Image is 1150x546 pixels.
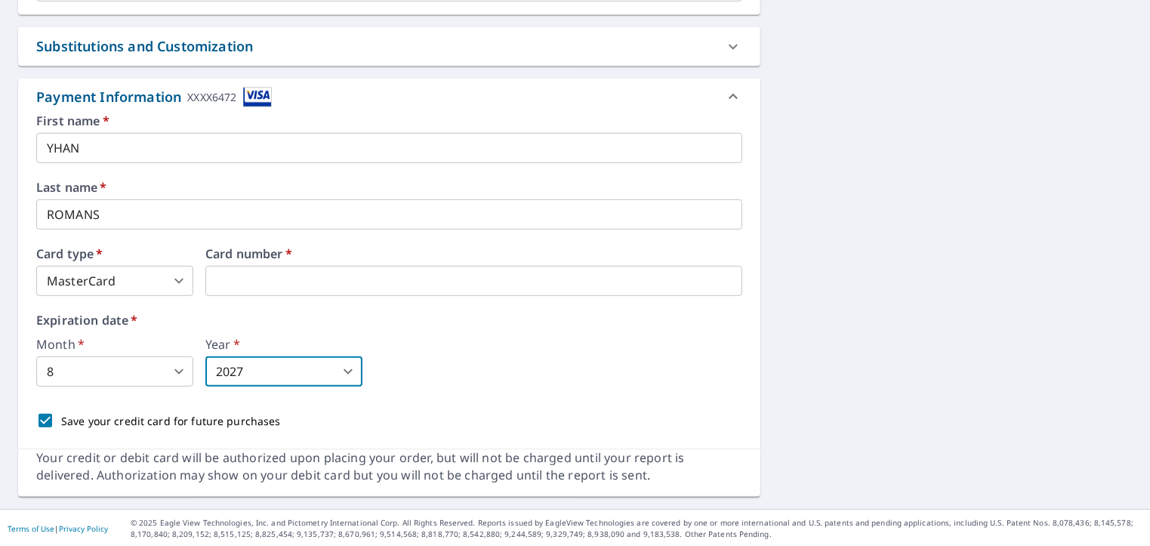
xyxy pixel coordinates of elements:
label: Expiration date [36,314,742,326]
div: Substitutions and Customization [36,36,253,57]
a: Terms of Use [8,523,54,534]
img: cardImage [243,87,272,107]
label: First name [36,115,742,127]
label: Year [205,338,362,350]
div: XXXX6472 [187,87,236,107]
p: © 2025 Eagle View Technologies, Inc. and Pictometry International Corp. All Rights Reserved. Repo... [131,517,1142,540]
p: Save your credit card for future purchases [61,413,281,429]
div: Payment Information [36,87,272,107]
div: 2027 [205,356,362,387]
label: Card number [205,248,742,260]
div: 8 [36,356,193,387]
label: Last name [36,181,742,193]
a: Privacy Policy [59,523,108,534]
div: Your credit or debit card will be authorized upon placing your order, but will not be charged unt... [36,449,742,484]
div: MasterCard [36,266,193,296]
p: | [8,524,108,533]
label: Month [36,338,193,350]
iframe: secure payment field [205,266,742,296]
div: Substitutions and Customization [18,27,760,66]
label: Card type [36,248,193,260]
div: Payment InformationXXXX6472cardImage [18,79,760,115]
